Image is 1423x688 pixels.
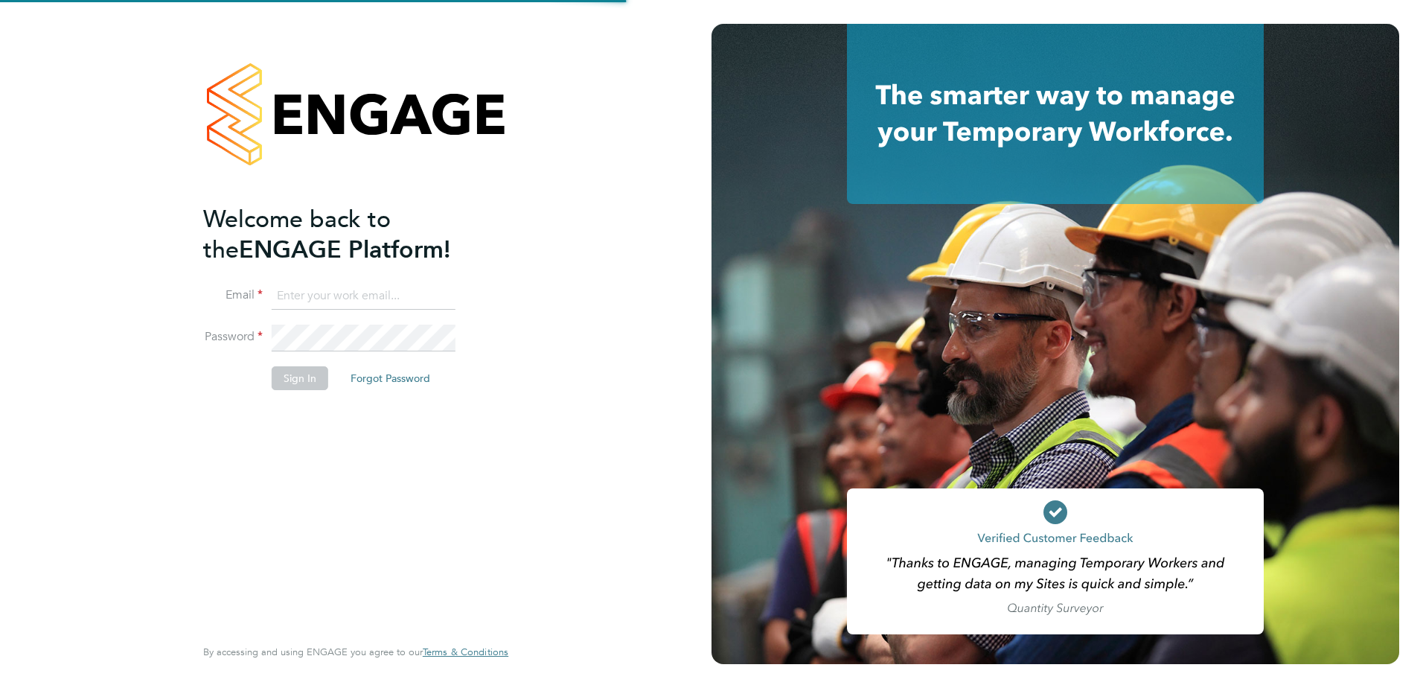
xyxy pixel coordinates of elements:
[203,329,263,345] label: Password
[203,287,263,303] label: Email
[423,646,508,658] span: Terms & Conditions
[203,204,493,265] h2: ENGAGE Platform!
[339,366,442,390] button: Forgot Password
[272,366,328,390] button: Sign In
[203,205,391,264] span: Welcome back to the
[203,646,508,658] span: By accessing and using ENGAGE you agree to our
[423,646,508,658] a: Terms & Conditions
[272,283,455,310] input: Enter your work email...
